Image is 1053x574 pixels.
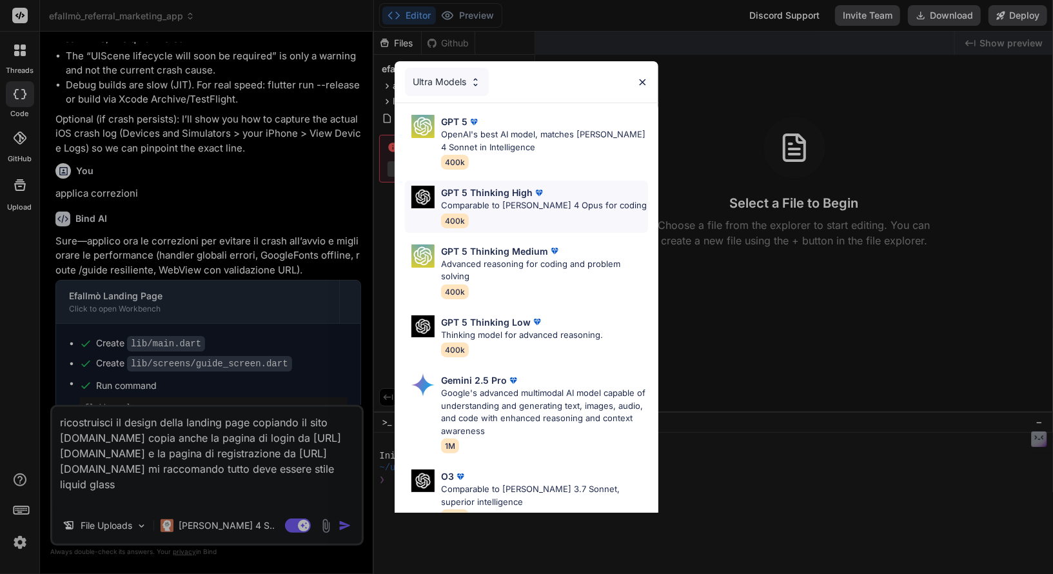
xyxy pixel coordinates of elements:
span: 1M [441,439,459,453]
img: Pick Models [470,77,481,88]
p: GPT 5 Thinking High [441,186,533,199]
img: premium [533,186,546,199]
div: Ultra Models [405,68,489,96]
img: Pick Models [411,244,435,268]
p: Thinking model for advanced reasoning. [441,329,603,342]
img: premium [467,115,480,128]
span: 400k [441,155,469,170]
span: 200K [441,510,469,524]
img: premium [454,470,467,483]
p: GPT 5 Thinking Low [441,315,531,329]
p: GPT 5 Thinking Medium [441,244,548,258]
img: premium [507,374,520,387]
p: O3 [441,470,454,483]
span: 400k [441,342,469,357]
p: Gemini 2.5 Pro [441,373,507,387]
p: Advanced reasoning for coding and problem solving [441,258,647,283]
p: OpenAI's best AI model, matches [PERSON_NAME] 4 Sonnet in Intelligence [441,128,647,153]
img: Pick Models [411,115,435,138]
img: Pick Models [411,373,435,397]
img: Pick Models [411,315,435,338]
img: premium [531,315,544,328]
img: Pick Models [411,186,435,208]
span: 400k [441,213,469,228]
p: Comparable to [PERSON_NAME] 4 Opus for coding [441,199,647,212]
img: close [637,77,648,88]
p: GPT 5 [441,115,467,128]
p: Comparable to [PERSON_NAME] 3.7 Sonnet, superior intelligence [441,483,647,508]
span: 400k [441,284,469,299]
img: Pick Models [411,470,435,492]
p: Google's advanced multimodal AI model capable of understanding and generating text, images, audio... [441,387,647,437]
img: premium [548,244,561,257]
